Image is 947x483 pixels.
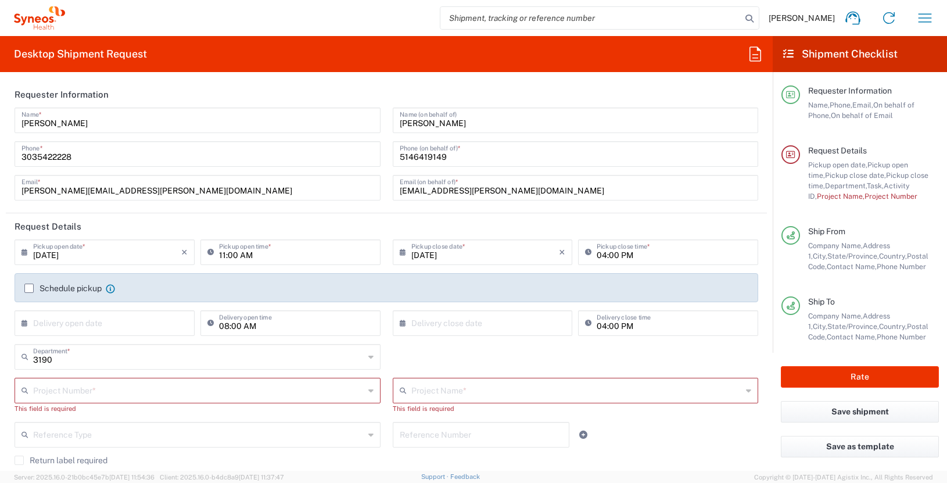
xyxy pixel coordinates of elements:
span: Phone, [830,101,852,109]
h2: Request Details [15,221,81,232]
span: Phone Number [877,262,926,271]
button: Save shipment [781,401,939,423]
span: Request Details [808,146,867,155]
span: Server: 2025.16.0-21b0bc45e7b [14,474,155,481]
label: Return label required [15,456,107,465]
span: Project Number [865,192,917,201]
a: Support [421,473,450,480]
span: State/Province, [827,322,879,331]
span: [DATE] 11:54:36 [109,474,155,481]
span: Pickup close date, [825,171,886,180]
a: Feedback [450,473,480,480]
span: On behalf of Email [831,111,893,120]
h2: Shipment Checklist [783,47,898,61]
span: Department, [825,181,867,190]
div: This field is required [15,403,381,414]
span: Ship To [808,297,835,306]
span: Task, [867,181,884,190]
span: Client: 2025.16.0-b4dc8a9 [160,474,284,481]
span: Contact Name, [827,262,877,271]
button: Rate [781,366,939,388]
div: This field is required [393,403,759,414]
span: City, [813,322,827,331]
span: Company Name, [808,312,863,320]
span: [DATE] 11:37:47 [239,474,284,481]
i: × [559,243,565,262]
span: Email, [852,101,873,109]
span: Company Name, [808,241,863,250]
span: Ship From [808,227,845,236]
span: Name, [808,101,830,109]
span: State/Province, [827,252,879,260]
span: City, [813,252,827,260]
i: × [181,243,188,262]
span: Requester Information [808,86,892,95]
span: Country, [879,322,907,331]
label: Schedule pickup [24,284,102,293]
span: Contact Name, [827,332,877,341]
span: Phone Number [877,332,926,341]
span: Copyright © [DATE]-[DATE] Agistix Inc., All Rights Reserved [754,472,933,482]
span: [PERSON_NAME] [769,13,835,23]
span: Pickup open date, [808,160,867,169]
input: Shipment, tracking or reference number [440,7,741,29]
button: Save as template [781,436,939,457]
a: Add Reference [575,427,591,443]
h2: Requester Information [15,89,109,101]
span: Project Name, [817,192,865,201]
h2: Desktop Shipment Request [14,47,147,61]
span: Country, [879,252,907,260]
